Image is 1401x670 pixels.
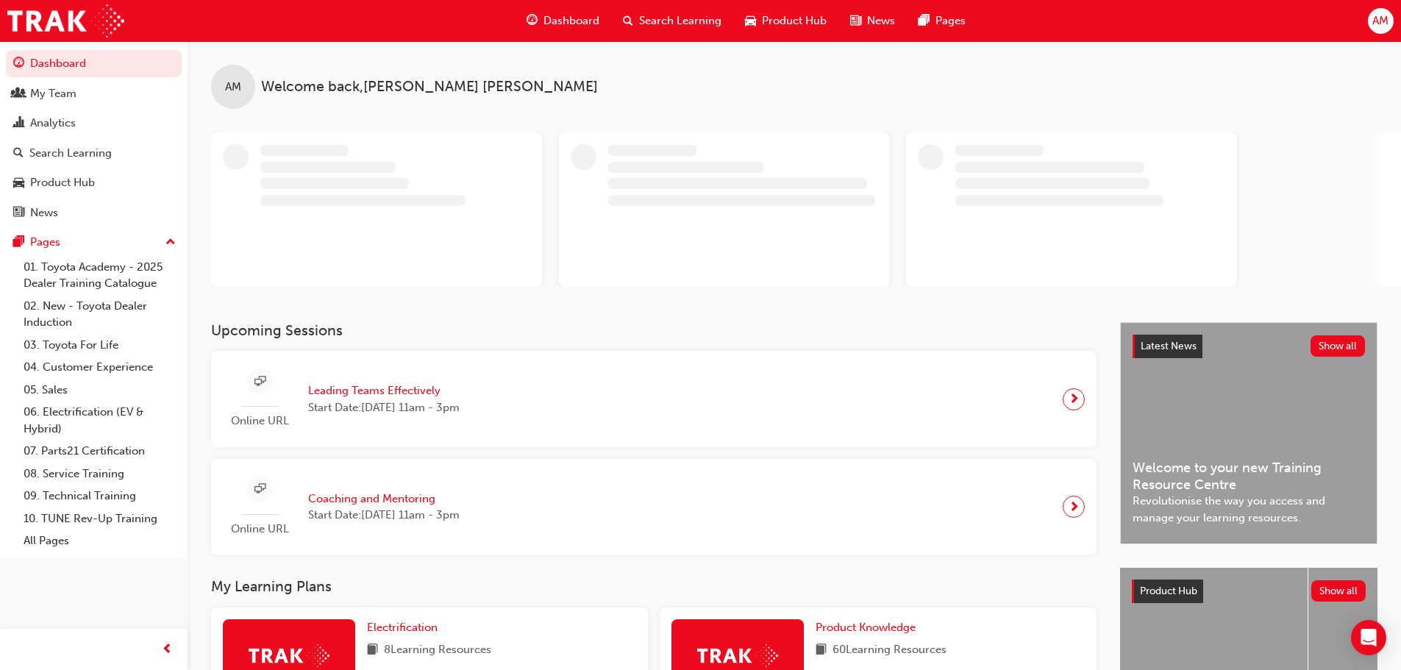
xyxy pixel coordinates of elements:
[367,619,443,636] a: Electrification
[308,399,460,416] span: Start Date: [DATE] 11am - 3pm
[1132,580,1366,603] a: Product HubShow all
[13,147,24,160] span: search-icon
[18,256,182,295] a: 01. Toyota Academy - 2025 Dealer Training Catalogue
[30,115,76,132] div: Analytics
[254,373,265,391] span: sessionType_ONLINE_URL-icon
[249,644,329,667] img: Trak
[1069,496,1080,517] span: next-icon
[261,79,598,96] span: Welcome back , [PERSON_NAME] [PERSON_NAME]
[816,621,916,634] span: Product Knowledge
[6,140,182,167] a: Search Learning
[1351,620,1386,655] div: Open Intercom Messenger
[254,480,265,499] span: sessionType_ONLINE_URL-icon
[30,234,60,251] div: Pages
[223,521,296,538] span: Online URL
[6,199,182,227] a: News
[1133,460,1365,493] span: Welcome to your new Training Resource Centre
[18,379,182,402] a: 05. Sales
[18,485,182,507] a: 09. Technical Training
[308,491,460,507] span: Coaching and Mentoring
[697,644,778,667] img: Trak
[211,322,1097,339] h3: Upcoming Sessions
[367,641,378,660] span: book-icon
[623,12,633,30] span: search-icon
[18,507,182,530] a: 10. TUNE Rev-Up Training
[18,295,182,334] a: 02. New - Toyota Dealer Induction
[18,440,182,463] a: 07. Parts21 Certification
[18,401,182,440] a: 06. Electrification (EV & Hybrid)
[165,233,176,252] span: up-icon
[543,13,599,29] span: Dashboard
[1311,580,1366,602] button: Show all
[6,47,182,229] button: DashboardMy TeamAnalyticsSearch LearningProduct HubNews
[527,12,538,30] span: guage-icon
[30,85,76,102] div: My Team
[13,177,24,190] span: car-icon
[6,50,182,77] a: Dashboard
[13,57,24,71] span: guage-icon
[225,79,241,96] span: AM
[211,578,1097,595] h3: My Learning Plans
[30,174,95,191] div: Product Hub
[1368,8,1394,34] button: AM
[745,12,756,30] span: car-icon
[7,4,124,38] img: Trak
[1140,585,1197,597] span: Product Hub
[223,363,1085,435] a: Online URLLeading Teams EffectivelyStart Date:[DATE] 11am - 3pm
[919,12,930,30] span: pages-icon
[18,530,182,552] a: All Pages
[6,110,182,137] a: Analytics
[1133,335,1365,358] a: Latest NewsShow all
[611,6,733,36] a: search-iconSearch Learning
[1311,335,1366,357] button: Show all
[907,6,977,36] a: pages-iconPages
[639,13,721,29] span: Search Learning
[1141,340,1197,352] span: Latest News
[1120,322,1377,544] a: Latest NewsShow allWelcome to your new Training Resource CentreRevolutionise the way you access a...
[6,229,182,256] button: Pages
[29,145,112,162] div: Search Learning
[6,80,182,107] a: My Team
[833,641,947,660] span: 60 Learning Resources
[308,382,460,399] span: Leading Teams Effectively
[838,6,907,36] a: news-iconNews
[1133,493,1365,526] span: Revolutionise the way you access and manage your learning resources.
[13,236,24,249] span: pages-icon
[515,6,611,36] a: guage-iconDashboard
[867,13,895,29] span: News
[816,641,827,660] span: book-icon
[308,507,460,524] span: Start Date: [DATE] 11am - 3pm
[367,621,438,634] span: Electrification
[18,356,182,379] a: 04. Customer Experience
[13,207,24,220] span: news-icon
[1372,13,1388,29] span: AM
[18,334,182,357] a: 03. Toyota For Life
[30,204,58,221] div: News
[162,641,173,659] span: prev-icon
[762,13,827,29] span: Product Hub
[816,619,921,636] a: Product Knowledge
[223,413,296,430] span: Online URL
[18,463,182,485] a: 08. Service Training
[223,471,1085,544] a: Online URLCoaching and MentoringStart Date:[DATE] 11am - 3pm
[13,88,24,101] span: people-icon
[1069,389,1080,410] span: next-icon
[13,117,24,130] span: chart-icon
[850,12,861,30] span: news-icon
[384,641,491,660] span: 8 Learning Resources
[733,6,838,36] a: car-iconProduct Hub
[935,13,966,29] span: Pages
[6,169,182,196] a: Product Hub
